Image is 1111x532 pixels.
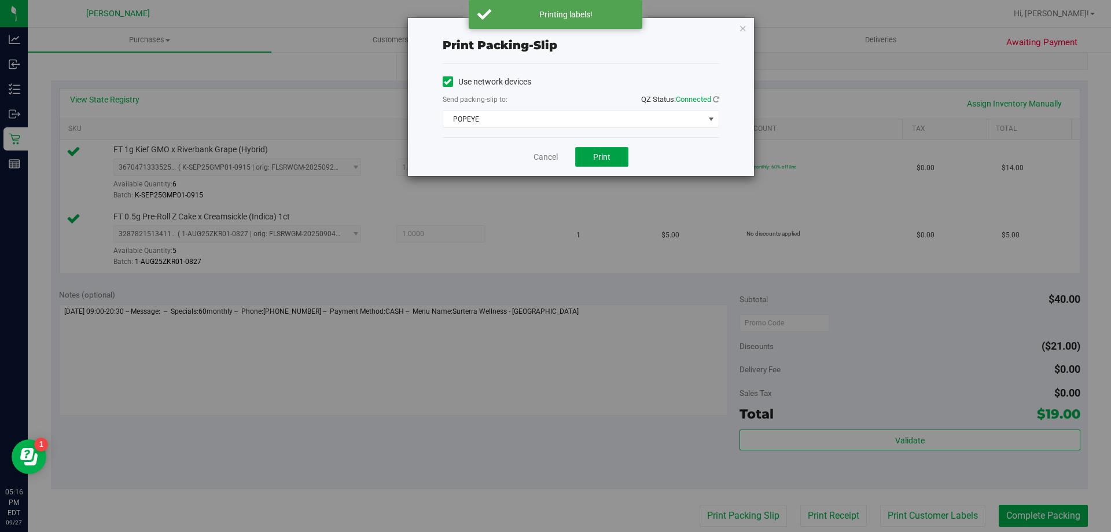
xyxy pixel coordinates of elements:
span: QZ Status: [641,95,719,104]
a: Cancel [534,151,558,163]
label: Send packing-slip to: [443,94,507,105]
span: Connected [676,95,711,104]
iframe: Resource center unread badge [34,438,48,452]
span: Print [593,152,610,162]
label: Use network devices [443,76,531,88]
iframe: Resource center [12,439,46,474]
span: POPEYE [443,111,704,127]
span: select [704,111,718,127]
div: Printing labels! [498,9,634,20]
button: Print [575,147,628,167]
span: Print packing-slip [443,38,557,52]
